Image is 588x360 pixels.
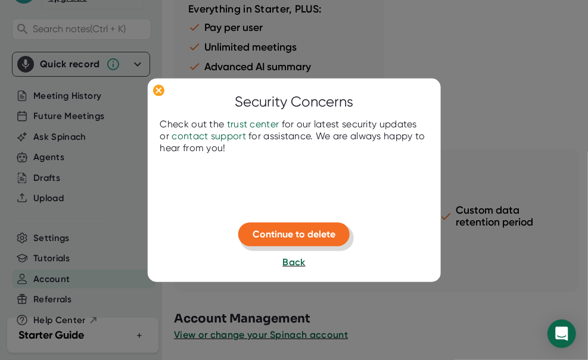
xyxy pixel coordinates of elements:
div: Check out the for our latest security updates or for assistance. We are always happy to hear from... [160,118,428,154]
button: Continue to delete [238,223,350,246]
span: trust center [227,118,279,130]
button: Back [282,255,305,270]
span: Continue to delete [253,228,335,240]
div: Open Intercom Messenger [547,320,576,348]
div: Security Concerns [235,91,353,112]
span: Back [282,256,305,268]
span: contact support [172,130,246,142]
